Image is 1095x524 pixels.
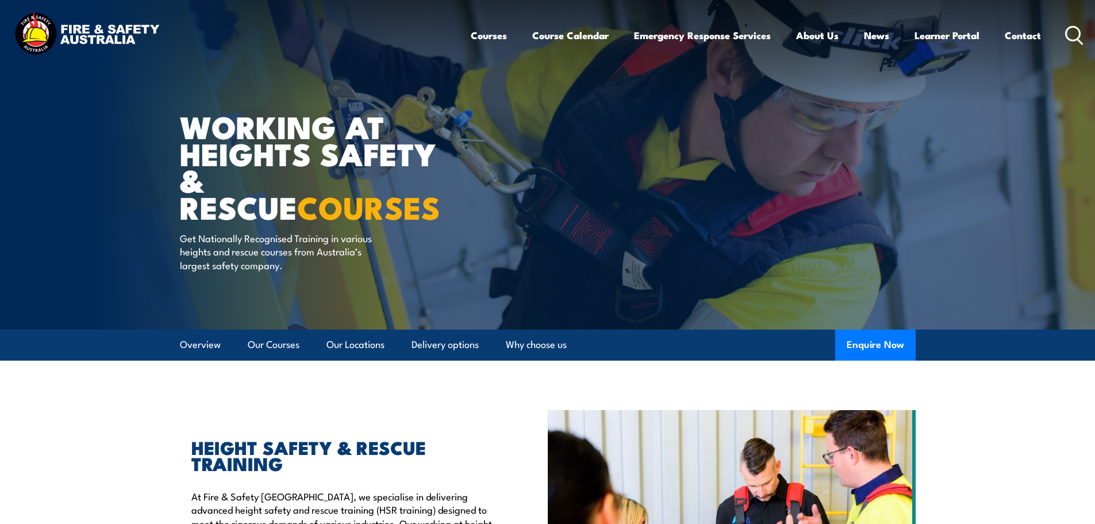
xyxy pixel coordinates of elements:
h1: WORKING AT HEIGHTS SAFETY & RESCUE [180,113,464,220]
p: Get Nationally Recognised Training in various heights and rescue courses from Australia’s largest... [180,231,390,271]
a: Contact [1005,20,1041,51]
a: Courses [471,20,507,51]
a: Learner Portal [915,20,979,51]
a: Our Locations [326,330,385,360]
h2: HEIGHT SAFETY & RESCUE TRAINING [191,439,495,471]
button: Enquire Now [835,330,916,361]
a: Our Courses [248,330,299,360]
a: Emergency Response Services [634,20,771,51]
a: Delivery options [412,330,479,360]
strong: COURSES [297,182,440,230]
a: News [864,20,889,51]
a: Course Calendar [532,20,609,51]
a: Overview [180,330,221,360]
a: About Us [796,20,839,51]
a: Why choose us [506,330,567,360]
